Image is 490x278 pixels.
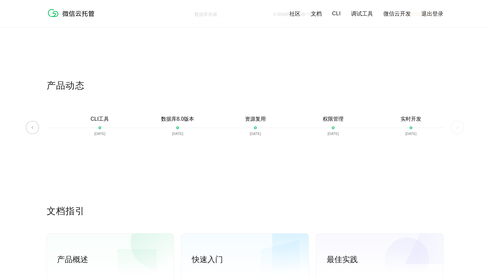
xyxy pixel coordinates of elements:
[47,15,99,20] a: 微信云托管
[401,116,421,123] p: 实时开发
[421,10,443,18] a: 退出登录
[47,6,99,19] img: 微信云托管
[161,116,194,123] p: 数据库8.0版本
[327,254,443,265] p: 最佳实践
[172,132,183,136] p: [DATE]
[323,116,344,123] p: 权限管理
[91,116,109,123] p: CLI工具
[47,79,443,92] p: 产品动态
[192,254,309,265] p: 快速入门
[383,10,411,18] a: 微信云开发
[47,205,443,218] p: 文档指引
[289,10,300,18] a: 社区
[405,132,417,136] p: [DATE]
[311,10,322,18] a: 文档
[245,116,266,123] p: 资源复用
[351,10,373,18] a: 调试工具
[332,10,341,17] a: CLI
[250,132,261,136] p: [DATE]
[328,132,339,136] p: [DATE]
[94,132,106,136] p: [DATE]
[57,254,174,265] p: 产品概述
